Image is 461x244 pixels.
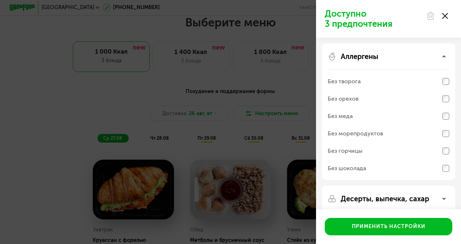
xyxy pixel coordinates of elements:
div: Без творога [328,77,361,86]
div: Применить настройки [352,223,425,230]
div: Без горчицы [328,147,362,155]
p: Доступно 3 предпочтения [325,9,422,29]
div: Без шоколада [328,164,366,173]
p: Аллергены [341,52,378,61]
div: Без орехов [328,94,358,103]
p: Десерты, выпечка, сахар [341,194,429,203]
button: Применить настройки [325,218,452,235]
div: Без меда [328,112,353,121]
div: Без морепродуктов [328,129,383,138]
